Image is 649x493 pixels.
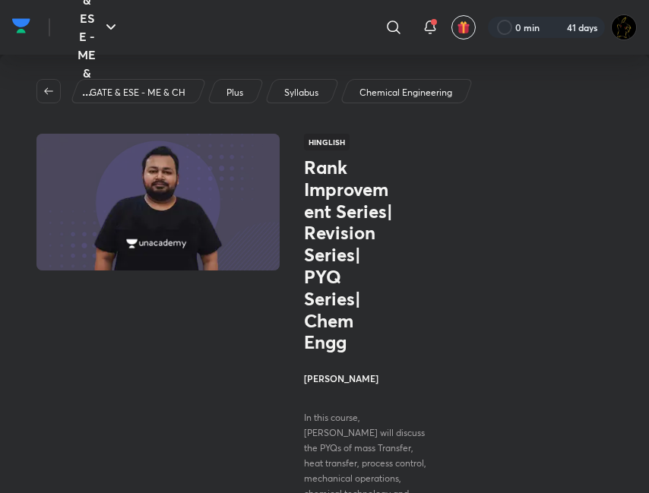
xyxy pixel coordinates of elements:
a: Plus [224,86,246,100]
a: GATE & ESE - ME & CH [87,86,188,100]
a: Company Logo [12,14,30,41]
img: Company Logo [12,14,30,37]
img: avatar [457,21,470,34]
span: Hinglish [304,134,350,150]
a: Chemical Engineering [357,86,455,100]
img: streak [549,20,564,35]
h1: Rank Improvement Series| Revision Series| PYQ Series| Chem Engg [304,156,396,353]
h4: [PERSON_NAME] [304,371,430,385]
img: Ranit Maity01 [611,14,637,40]
a: Syllabus [282,86,321,100]
p: Plus [226,86,243,100]
p: Syllabus [284,86,318,100]
p: GATE & ESE - ME & CH [90,86,185,100]
p: Chemical Engineering [359,86,452,100]
img: Thumbnail [34,132,282,272]
button: avatar [451,15,476,40]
